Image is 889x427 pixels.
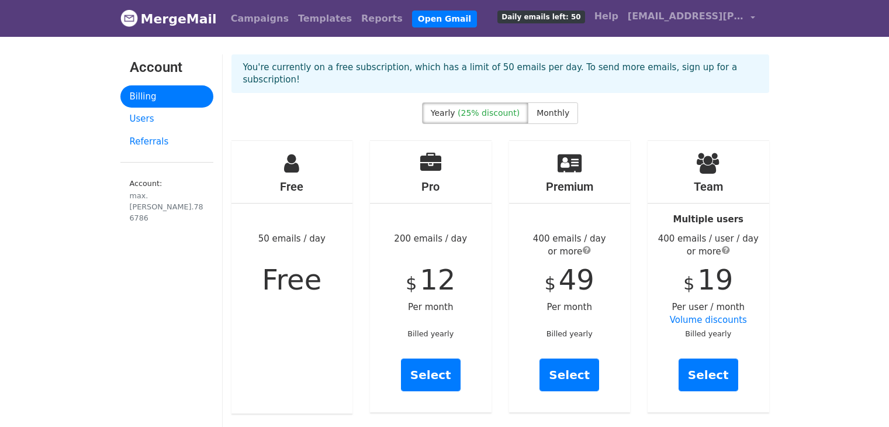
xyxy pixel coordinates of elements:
span: $ [545,273,556,294]
span: (25% discount) [458,108,520,118]
a: Open Gmail [412,11,477,27]
h4: Pro [370,180,492,194]
span: 19 [697,263,733,296]
div: Per month [509,141,631,412]
a: Select [401,359,461,391]
span: $ [683,273,694,294]
a: Reports [357,7,407,30]
span: Free [262,263,321,296]
span: Daily emails left: 50 [497,11,584,23]
strong: Multiple users [673,214,743,225]
span: Monthly [537,108,569,118]
img: MergeMail logo [120,9,138,27]
small: Billed yearly [546,329,593,338]
a: MergeMail [120,6,217,31]
a: Referrals [120,130,213,153]
span: [EMAIL_ADDRESS][PERSON_NAME][DOMAIN_NAME] [628,9,745,23]
a: Help [590,5,623,28]
div: max.[PERSON_NAME].786786 [130,190,204,223]
a: Templates [293,7,357,30]
a: [EMAIL_ADDRESS][PERSON_NAME][DOMAIN_NAME] [623,5,760,32]
a: Campaigns [226,7,293,30]
small: Billed yearly [407,329,454,338]
a: Billing [120,85,213,108]
div: 400 emails / user / day or more [648,232,769,259]
h4: Premium [509,180,631,194]
p: You're currently on a free subscription, which has a limit of 50 emails per day. To send more ema... [243,61,757,86]
a: Select [679,359,738,391]
h4: Free [231,180,353,194]
h3: Account [130,59,204,76]
h4: Team [648,180,769,194]
span: 49 [559,263,594,296]
span: 12 [420,263,455,296]
span: Yearly [431,108,455,118]
div: Per user / month [648,141,769,412]
div: 50 emails / day [231,141,353,414]
a: Volume discounts [670,315,747,325]
div: 200 emails / day Per month [370,141,492,412]
a: Users [120,108,213,130]
span: $ [406,273,417,294]
a: Select [539,359,599,391]
a: Daily emails left: 50 [493,5,589,28]
small: Billed yearly [685,329,731,338]
div: 400 emails / day or more [509,232,631,259]
small: Account: [130,179,204,223]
